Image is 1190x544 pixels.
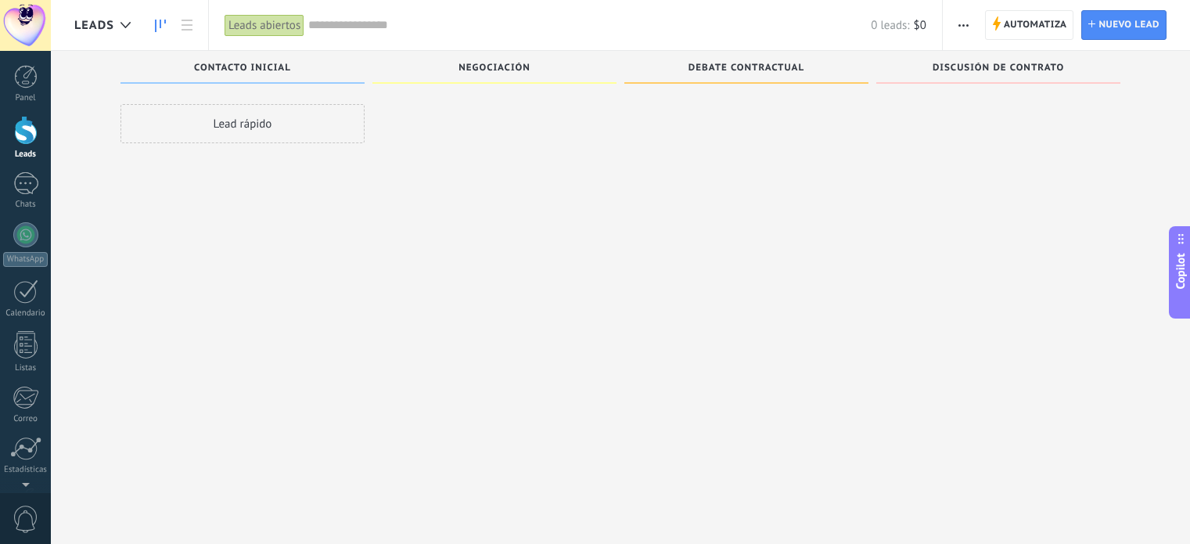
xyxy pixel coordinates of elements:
span: Debate contractual [688,63,804,74]
div: Debate contractual [632,63,861,76]
span: Automatiza [1004,11,1067,39]
a: Lista [174,10,200,41]
span: Leads [74,18,114,33]
div: Correo [3,414,49,424]
button: Más [952,10,975,40]
span: 0 leads: [871,18,909,33]
div: Panel [3,93,49,103]
span: Nuevo lead [1098,11,1159,39]
a: Nuevo lead [1081,10,1167,40]
div: Lead rápido [120,104,365,143]
div: WhatsApp [3,252,48,267]
span: Discusión de contrato [933,63,1064,74]
span: Negociación [458,63,530,74]
div: Contacto inicial [128,63,357,76]
div: Leads [3,150,49,160]
span: Contacto inicial [194,63,291,74]
div: Listas [3,363,49,373]
a: Automatiza [985,10,1074,40]
a: Leads [147,10,174,41]
div: Estadísticas [3,465,49,475]
span: Copilot [1173,253,1188,289]
div: Negociación [380,63,609,76]
div: Calendario [3,308,49,319]
div: Discusión de contrato [884,63,1113,76]
div: Leads abiertos [225,14,304,37]
span: $0 [914,18,926,33]
div: Chats [3,200,49,210]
